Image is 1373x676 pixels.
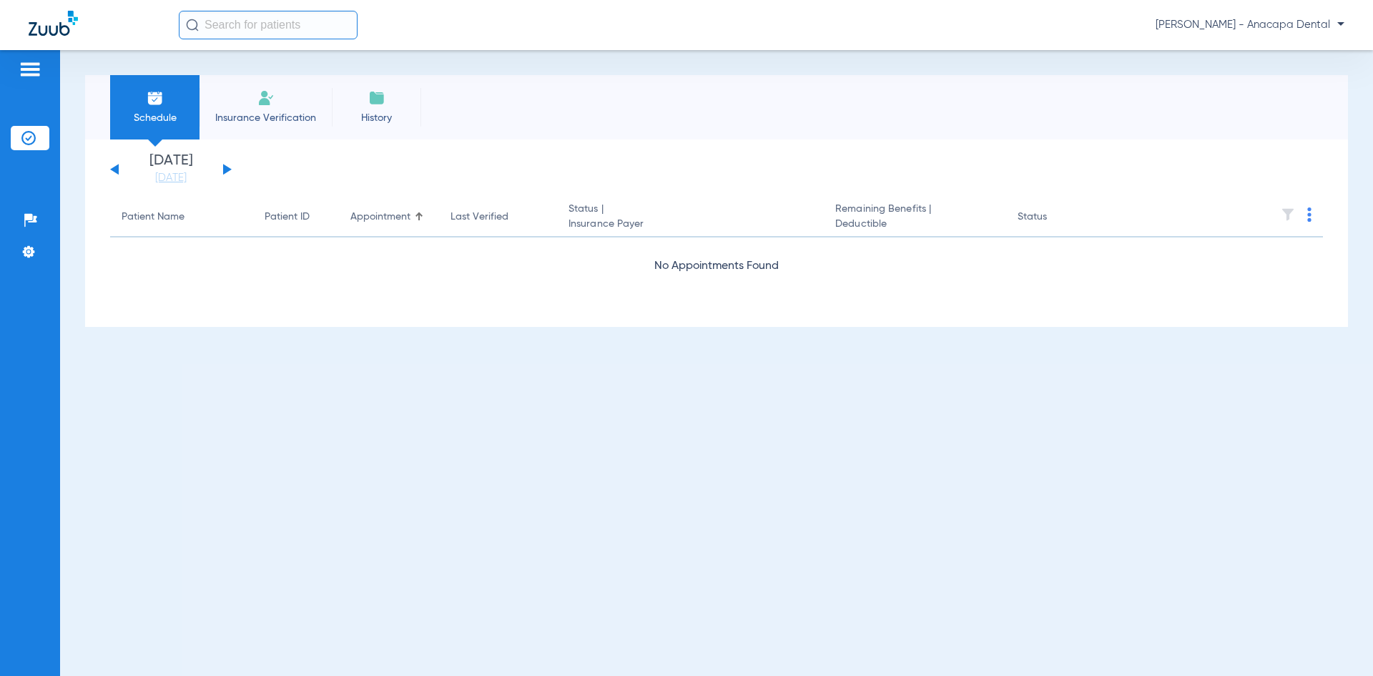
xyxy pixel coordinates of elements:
span: Insurance Verification [210,111,321,125]
div: Patient Name [122,210,242,225]
li: [DATE] [128,154,214,185]
div: Appointment [350,210,428,225]
img: filter.svg [1281,207,1295,222]
th: Status | [557,197,824,237]
div: Patient Name [122,210,184,225]
img: Zuub Logo [29,11,78,36]
img: group-dot-blue.svg [1307,207,1312,222]
img: Schedule [147,89,164,107]
th: Status [1006,197,1103,237]
span: Schedule [121,111,189,125]
div: Appointment [350,210,410,225]
div: Patient ID [265,210,328,225]
input: Search for patients [179,11,358,39]
div: Patient ID [265,210,310,225]
div: Last Verified [451,210,546,225]
span: Loading [696,298,738,310]
img: History [368,89,385,107]
div: No Appointments Found [110,258,1323,275]
span: History [343,111,410,125]
div: Last Verified [451,210,508,225]
a: [DATE] [128,171,214,185]
span: Insurance Payer [569,217,812,232]
img: Search Icon [186,19,199,31]
th: Remaining Benefits | [824,197,1005,237]
span: [PERSON_NAME] - Anacapa Dental [1156,18,1344,32]
img: hamburger-icon [19,61,41,78]
span: Deductible [835,217,994,232]
img: Manual Insurance Verification [257,89,275,107]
